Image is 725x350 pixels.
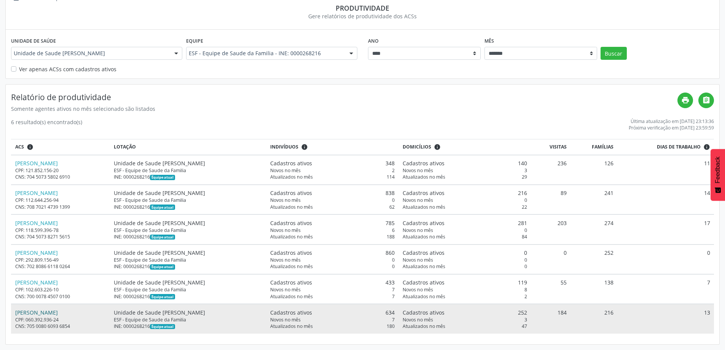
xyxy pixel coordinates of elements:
label: Equipe [186,35,203,47]
span: Esta é a equipe atual deste Agente [150,264,175,270]
td: 89 [531,185,571,214]
i:  [702,96,711,104]
a:  [698,93,714,108]
span: Esta é a equipe atual deste Agente [150,175,175,180]
td: 55 [531,274,571,304]
span: Indivíduos [270,144,298,150]
a: [PERSON_NAME] [15,279,58,286]
div: Última atualização em [DATE] 23:13:36 [629,118,714,125]
div: 188 [270,233,395,240]
div: INE: 0000268216 [114,263,262,270]
a: [PERSON_NAME] [15,160,58,167]
a: print [677,93,693,108]
div: CNS: 702 8086 6118 0264 [15,263,106,270]
div: CNS: 700 0078 4507 0100 [15,293,106,300]
i: ACSs que estiveram vinculados a uma UBS neste período, mesmo sem produtividade. [27,144,33,150]
td: 184 [531,304,571,333]
div: Unidade de Saude [PERSON_NAME] [114,278,262,286]
div: 0 [270,197,395,203]
div: 119 [403,278,527,286]
div: Unidade de Saude [PERSON_NAME] [114,308,262,316]
span: Atualizados no mês [270,263,313,270]
div: 0 [403,227,527,233]
div: 114 [270,174,395,180]
th: Famílias [571,139,618,155]
span: Atualizados no mês [270,323,313,329]
div: 838 [270,189,395,197]
div: 7 [270,293,395,300]
span: Atualizados no mês [403,233,445,240]
div: 3 [403,316,527,323]
button: Buscar [601,47,627,60]
span: Cadastros ativos [270,278,312,286]
td: 274 [571,214,618,244]
span: Atualizados no mês [403,293,445,300]
span: Cadastros ativos [403,278,445,286]
div: 3 [403,167,527,174]
div: Unidade de Saude [PERSON_NAME] [114,189,262,197]
td: 203 [531,214,571,244]
span: Cadastros ativos [270,189,312,197]
span: Cadastros ativos [270,308,312,316]
span: ESF - Equipe de Saude da Familia - INE: 0000268216 [189,50,342,57]
div: Unidade de Saude [PERSON_NAME] [114,249,262,257]
div: 0 [403,263,527,270]
td: 216 [571,304,618,333]
td: 11 [617,155,714,185]
span: Novos no mês [270,286,301,293]
td: 252 [571,245,618,274]
td: 126 [571,155,618,185]
span: Atualizados no mês [403,174,445,180]
div: ESF - Equipe de Saude da Familia [114,197,262,203]
div: Somente agentes ativos no mês selecionado são listados [11,105,677,113]
span: Cadastros ativos [270,249,312,257]
div: 348 [270,159,395,167]
span: Atualizados no mês [270,204,313,210]
td: 7 [617,274,714,304]
div: 216 [403,189,527,197]
div: CNS: 705 0080 6093 6854 [15,323,106,329]
span: Novos no mês [403,316,433,323]
span: Atualizados no mês [270,174,313,180]
span: ACS [15,144,24,150]
span: Esta é a equipe atual deste Agente [150,294,175,299]
div: CPF: 121.852.156-20 [15,167,106,174]
div: INE: 0000268216 [114,323,262,329]
div: 2 [403,293,527,300]
span: Novos no mês [403,286,433,293]
span: Cadastros ativos [403,159,445,167]
span: Atualizados no mês [403,323,445,329]
div: 47 [403,323,527,329]
i: Dias em que o(a) ACS fez pelo menos uma visita, ou ficha de cadastro individual ou cadastro domic... [703,144,710,150]
div: CPF: 118.599.396-78 [15,227,106,233]
td: 0 [617,245,714,274]
span: Novos no mês [403,257,433,263]
td: 17 [617,214,714,244]
span: Novos no mês [403,197,433,203]
span: Novos no mês [403,167,433,174]
span: Atualizados no mês [403,204,445,210]
label: Ver apenas ACSs com cadastros ativos [19,65,116,73]
a: [PERSON_NAME] [15,309,58,316]
div: 0 [270,263,395,270]
span: Novos no mês [270,227,301,233]
span: Cadastros ativos [270,159,312,167]
span: Esta é a equipe atual deste Agente [150,205,175,210]
div: 785 [270,219,395,227]
a: [PERSON_NAME] [15,249,58,256]
div: 180 [270,323,395,329]
div: 84 [403,233,527,240]
h4: Relatório de produtividade [11,93,677,102]
span: Cadastros ativos [403,308,445,316]
div: Próxima verificação em [DATE] 23:59:59 [629,125,714,131]
div: INE: 0000268216 [114,174,262,180]
div: 29 [403,174,527,180]
div: CPF: 292.809.156-49 [15,257,106,263]
div: ESF - Equipe de Saude da Familia [114,257,262,263]
span: Esta é a equipe atual deste Agente [150,235,175,240]
div: 634 [270,308,395,316]
div: Unidade de Saude [PERSON_NAME] [114,159,262,167]
div: 860 [270,249,395,257]
span: Novos no mês [270,257,301,263]
span: Novos no mês [270,197,301,203]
